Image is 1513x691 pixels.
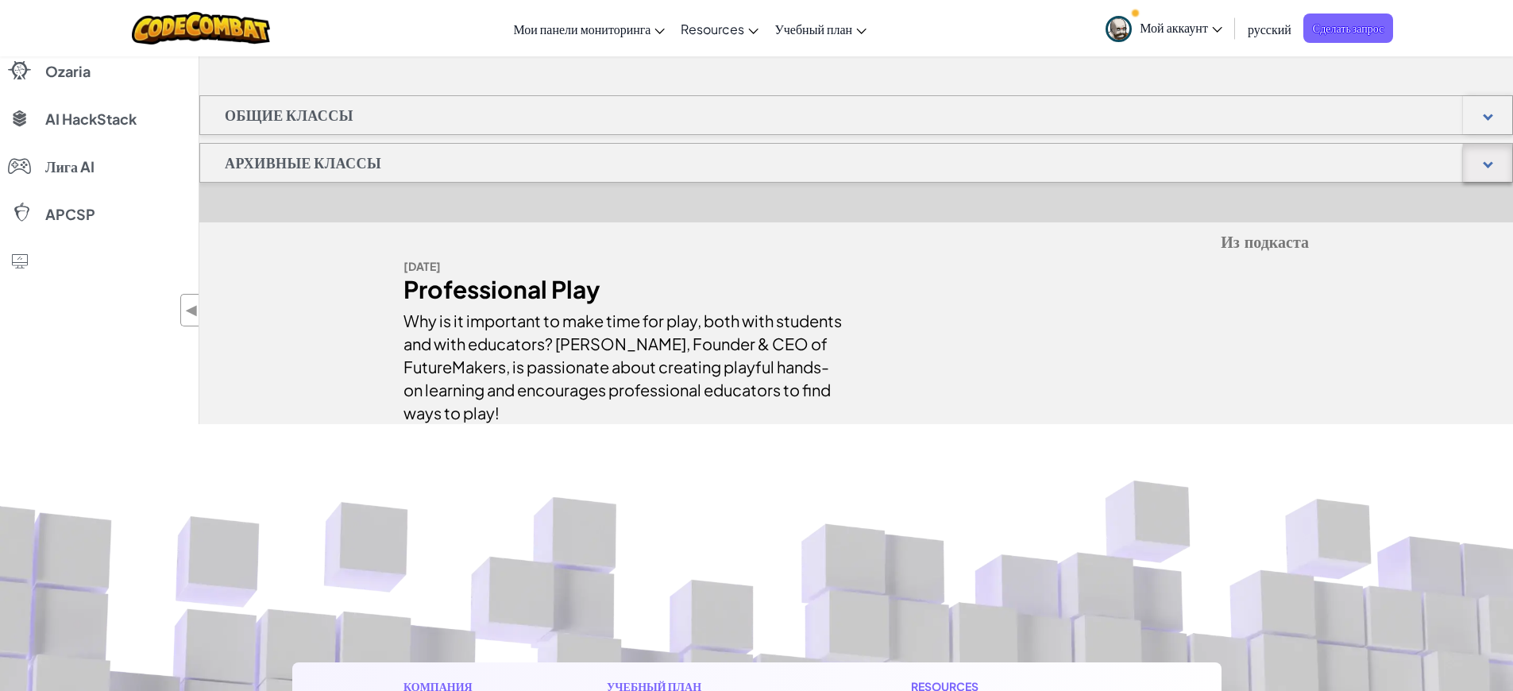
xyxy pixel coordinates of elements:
h5: Из подкаста [403,230,1309,255]
h1: Архивные классы [200,143,406,183]
a: русский [1240,7,1299,50]
a: Сделать запрос [1303,14,1394,43]
a: Resources [673,7,766,50]
span: Учебный план [774,21,852,37]
a: Учебный план [766,7,874,50]
a: Мой аккаунт [1098,3,1230,53]
span: Resources [681,21,744,37]
img: avatar [1106,16,1132,42]
span: ◀ [185,299,199,322]
img: CodeCombat logo [132,12,271,44]
span: Мои панели мониторинга [513,21,650,37]
span: Мой аккаунт [1140,19,1222,36]
div: Professional Play [403,278,844,301]
div: Why is it important to make time for play, both with students and with educators? [PERSON_NAME], ... [403,301,844,424]
span: Лига AI [45,160,95,174]
a: Мои панели мониторинга [505,7,673,50]
span: русский [1248,21,1291,37]
span: Ozaria [45,64,91,79]
h1: Общие классы [200,95,378,135]
span: AI HackStack [45,112,137,126]
div: [DATE] [403,255,844,278]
